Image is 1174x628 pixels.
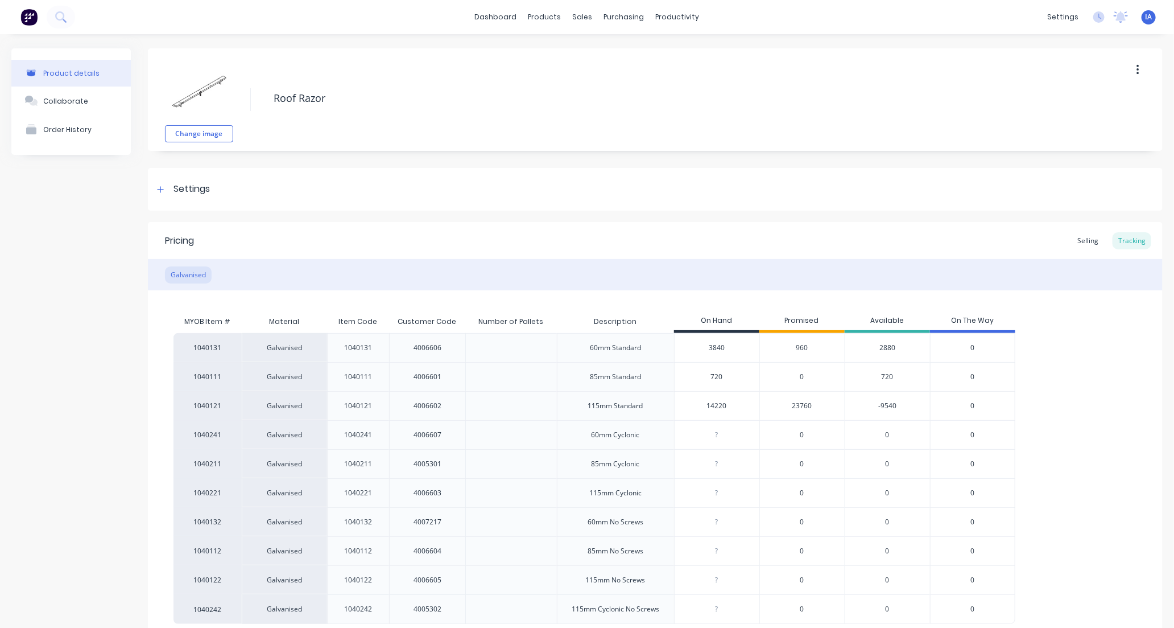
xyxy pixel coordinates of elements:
[586,575,646,585] div: 115mm No Screws
[43,69,100,77] div: Product details
[589,488,642,498] div: 115mm Cyclonic
[845,565,930,594] div: 0
[800,430,804,440] span: 0
[242,478,327,507] div: Galvanised
[970,459,974,469] span: 0
[344,546,372,556] div: 1040112
[845,310,930,333] div: Available
[20,9,38,26] img: Factory
[242,507,327,536] div: Galvanised
[171,63,228,120] img: file
[414,517,441,527] div: 4007217
[414,575,441,585] div: 4006605
[845,362,930,391] div: 720
[43,125,92,134] div: Order History
[173,536,242,565] div: 1040112
[675,508,759,536] div: ?
[845,594,930,624] div: 0
[469,9,523,26] a: dashboard
[675,595,759,623] div: ?
[675,450,759,478] div: ?
[970,372,974,382] span: 0
[414,343,441,353] div: 4006606
[792,401,812,411] span: 23760
[173,391,242,420] div: 1040121
[414,546,441,556] div: 4006604
[242,362,327,391] div: Galvanised
[414,430,441,440] div: 4006607
[11,87,131,115] button: Collaborate
[242,310,327,333] div: Material
[414,401,441,411] div: 4006602
[598,9,650,26] div: purchasing
[344,401,372,411] div: 1040121
[970,343,974,353] span: 0
[242,333,327,362] div: Galvanised
[11,60,131,87] button: Product details
[344,488,372,498] div: 1040221
[344,517,372,527] div: 1040132
[242,536,327,565] div: Galvanised
[845,391,930,420] div: -9540
[344,575,372,585] div: 1040122
[388,307,465,336] div: Customer Code
[268,85,1052,112] textarea: Roof Razor
[165,57,233,142] div: fileChange image
[970,546,974,556] span: 0
[592,430,640,440] div: 60mm Cyclonic
[414,488,441,498] div: 4006603
[43,97,88,105] div: Collaborate
[588,401,643,411] div: 115mm Standard
[173,507,242,536] div: 1040132
[970,575,974,585] span: 0
[1146,12,1152,22] span: IA
[1113,232,1151,249] div: Tracking
[845,536,930,565] div: 0
[675,537,759,565] div: ?
[242,391,327,420] div: Galvanised
[590,343,641,353] div: 60mm Standard
[344,372,372,382] div: 1040111
[845,507,930,536] div: 0
[242,594,327,624] div: Galvanised
[970,517,974,527] span: 0
[796,343,808,353] span: 960
[800,372,804,382] span: 0
[1072,232,1104,249] div: Selling
[675,392,759,420] div: 14220
[173,449,242,478] div: 1040211
[173,420,242,449] div: 1040241
[800,604,804,614] span: 0
[523,9,567,26] div: products
[173,333,242,362] div: 1040131
[588,517,643,527] div: 60mm No Screws
[845,420,930,449] div: 0
[970,430,974,440] span: 0
[845,478,930,507] div: 0
[173,478,242,507] div: 1040221
[344,343,372,353] div: 1040131
[970,401,974,411] span: 0
[242,420,327,449] div: Galvanised
[165,266,212,284] div: Galvanised
[173,310,242,333] div: MYOB Item #
[650,9,705,26] div: productivity
[11,115,131,143] button: Order History
[344,604,372,614] div: 1040242
[675,334,759,362] div: 3840
[173,182,210,196] div: Settings
[329,307,386,336] div: Item Code
[173,362,242,391] div: 1040111
[414,604,441,614] div: 4005302
[173,565,242,594] div: 1040122
[567,9,598,26] div: sales
[970,488,974,498] span: 0
[800,575,804,585] span: 0
[572,604,659,614] div: 115mm Cyclonic No Screws
[414,459,441,469] div: 4005301
[800,517,804,527] span: 0
[344,430,372,440] div: 1040241
[970,604,974,614] span: 0
[930,310,1015,333] div: On The Way
[588,546,643,556] div: 85mm No Screws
